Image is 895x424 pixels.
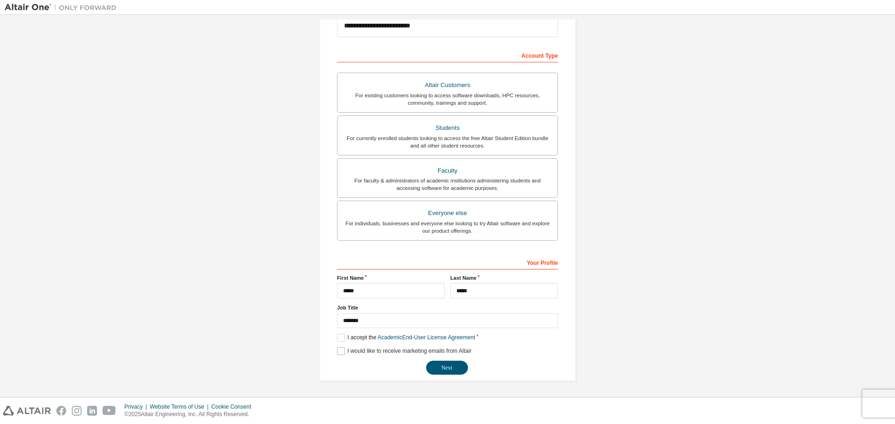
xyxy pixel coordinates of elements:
div: For existing customers looking to access software downloads, HPC resources, community, trainings ... [343,92,552,107]
div: Students [343,121,552,135]
img: linkedin.svg [87,406,97,416]
div: Everyone else [343,207,552,220]
div: For currently enrolled students looking to access the free Altair Student Edition bundle and all ... [343,135,552,149]
div: Website Terms of Use [150,403,211,411]
label: I accept the [337,334,475,342]
div: For faculty & administrators of academic institutions administering students and accessing softwa... [343,177,552,192]
label: I would like to receive marketing emails from Altair [337,347,471,355]
img: altair_logo.svg [3,406,51,416]
label: First Name [337,274,445,282]
div: Cookie Consent [211,403,256,411]
button: Next [426,361,468,375]
div: For individuals, businesses and everyone else looking to try Altair software and explore our prod... [343,220,552,235]
div: Altair Customers [343,79,552,92]
a: Academic End-User License Agreement [378,334,475,341]
label: Job Title [337,304,558,311]
img: Altair One [5,3,121,12]
p: © 2025 Altair Engineering, Inc. All Rights Reserved. [124,411,257,418]
img: facebook.svg [56,406,66,416]
div: Your Profile [337,255,558,269]
label: Last Name [450,274,558,282]
img: instagram.svg [72,406,82,416]
div: Faculty [343,164,552,177]
div: Privacy [124,403,150,411]
div: Account Type [337,47,558,62]
img: youtube.svg [103,406,116,416]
